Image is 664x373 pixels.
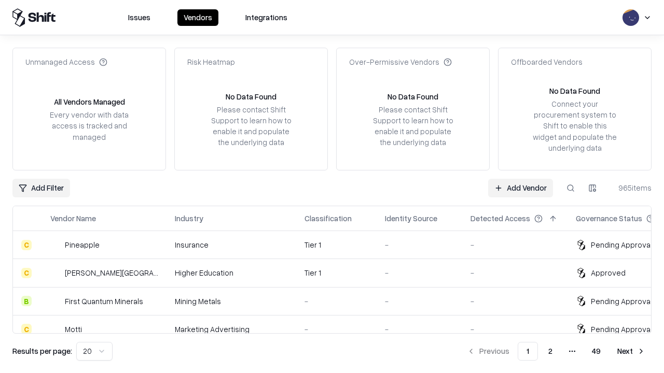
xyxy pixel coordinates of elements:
[65,296,143,307] div: First Quantum Minerals
[532,98,618,153] div: Connect your procurement system to Shift to enable this widget and populate the underlying data
[21,296,32,306] div: B
[385,324,454,335] div: -
[65,267,158,278] div: [PERSON_NAME][GEOGRAPHIC_DATA]
[385,239,454,250] div: -
[471,267,559,278] div: -
[122,9,157,26] button: Issues
[385,296,454,307] div: -
[187,56,235,67] div: Risk Heatmap
[461,342,652,361] nav: pagination
[549,85,600,96] div: No Data Found
[471,213,530,224] div: Detected Access
[25,56,107,67] div: Unmanaged Access
[305,324,368,335] div: -
[305,213,352,224] div: Classification
[239,9,294,26] button: Integrations
[226,91,276,102] div: No Data Found
[511,56,583,67] div: Offboarded Vendors
[591,239,652,250] div: Pending Approval
[21,324,32,334] div: C
[54,96,125,107] div: All Vendors Managed
[175,213,203,224] div: Industry
[591,296,652,307] div: Pending Approval
[385,267,454,278] div: -
[305,267,368,278] div: Tier 1
[591,267,626,278] div: Approved
[349,56,452,67] div: Over-Permissive Vendors
[175,267,288,278] div: Higher Education
[175,296,288,307] div: Mining Metals
[305,296,368,307] div: -
[610,182,652,193] div: 965 items
[50,296,61,306] img: First Quantum Minerals
[50,213,96,224] div: Vendor Name
[175,324,288,335] div: Marketing Advertising
[584,342,609,361] button: 49
[471,324,559,335] div: -
[208,104,294,148] div: Please contact Shift Support to learn how to enable it and populate the underlying data
[471,239,559,250] div: -
[388,91,438,102] div: No Data Found
[12,179,70,197] button: Add Filter
[46,109,132,142] div: Every vendor with data access is tracked and managed
[611,342,652,361] button: Next
[50,268,61,278] img: Reichman University
[175,239,288,250] div: Insurance
[591,324,652,335] div: Pending Approval
[21,240,32,250] div: C
[21,268,32,278] div: C
[471,296,559,307] div: -
[576,213,642,224] div: Governance Status
[488,179,553,197] a: Add Vendor
[65,239,100,250] div: Pineapple
[305,239,368,250] div: Tier 1
[65,324,82,335] div: Motti
[177,9,218,26] button: Vendors
[50,324,61,334] img: Motti
[540,342,561,361] button: 2
[385,213,437,224] div: Identity Source
[518,342,538,361] button: 1
[50,240,61,250] img: Pineapple
[370,104,456,148] div: Please contact Shift Support to learn how to enable it and populate the underlying data
[12,346,72,356] p: Results per page:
